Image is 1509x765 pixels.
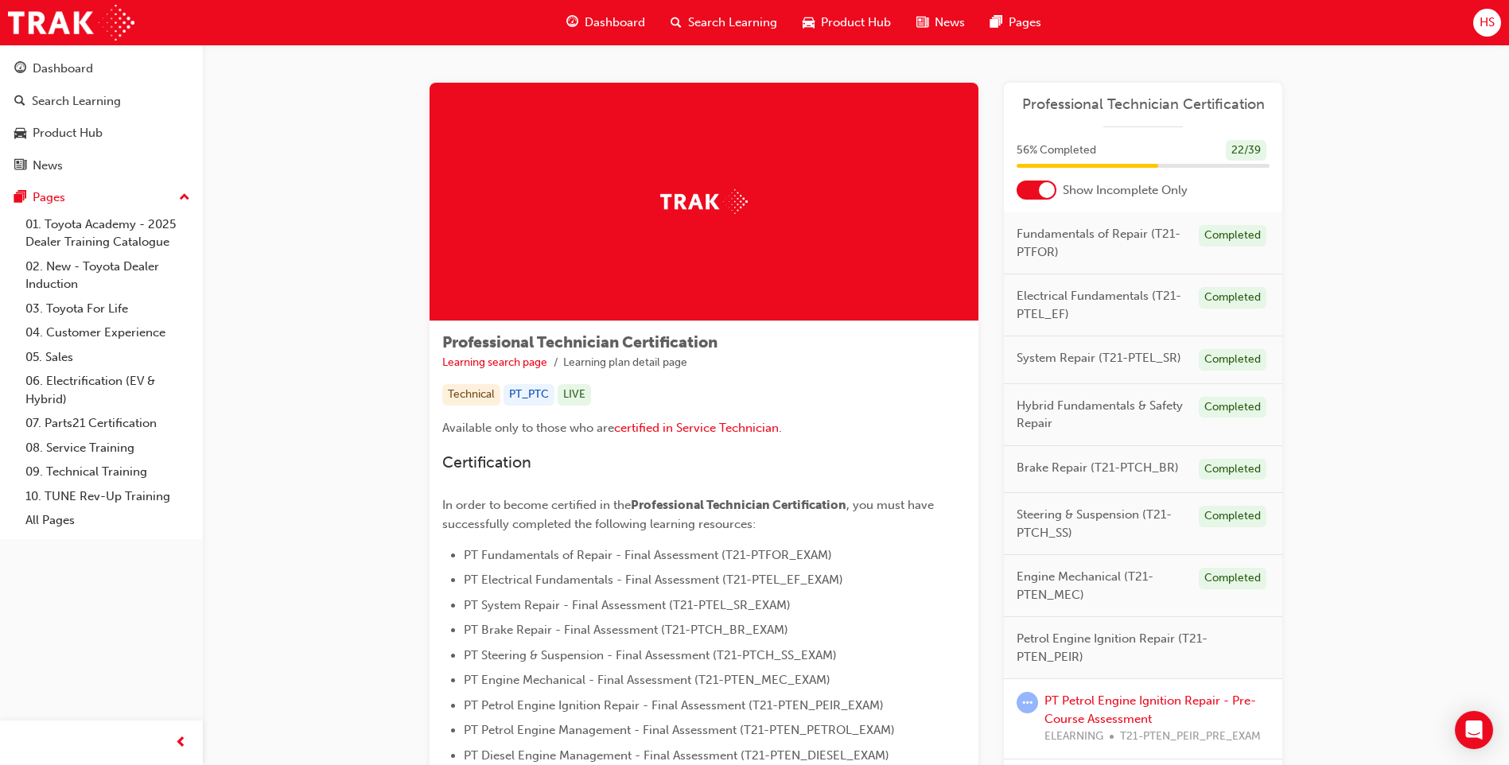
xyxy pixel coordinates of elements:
[32,92,121,111] div: Search Learning
[19,345,196,370] a: 05. Sales
[671,13,682,33] span: search-icon
[6,151,196,181] a: News
[6,183,196,212] button: Pages
[1199,287,1266,309] div: Completed
[803,13,815,33] span: car-icon
[8,5,134,41] img: Trak
[19,411,196,436] a: 07. Parts21 Certification
[19,297,196,321] a: 03. Toyota For Life
[19,508,196,533] a: All Pages
[1226,140,1266,161] div: 22 / 39
[504,384,554,406] div: PT_PTC
[554,6,658,39] a: guage-iconDashboard
[1480,14,1495,32] span: HS
[442,333,718,351] span: Professional Technician Certification
[14,159,26,173] span: news-icon
[1455,711,1493,749] div: Open Intercom Messenger
[442,498,937,531] span: , you must have successfully completed the following learning resources:
[19,212,196,254] a: 01. Toyota Academy - 2025 Dealer Training Catalogue
[6,118,196,148] a: Product Hub
[1044,728,1103,746] span: ELEARNING
[1017,568,1186,604] span: Engine Mechanical (T21-PTEN_MEC)
[1017,142,1096,160] span: 56 % Completed
[1009,14,1041,32] span: Pages
[442,355,547,369] a: Learning search page
[19,254,196,297] a: 02. New - Toyota Dealer Induction
[1017,95,1270,114] a: Professional Technician Certification
[464,723,895,737] span: PT Petrol Engine Management - Final Assessment (T21-PTEN_PETROL_EXAM)
[566,13,578,33] span: guage-icon
[1199,397,1266,418] div: Completed
[19,369,196,411] a: 06. Electrification (EV & Hybrid)
[1473,9,1501,37] button: HS
[179,188,190,208] span: up-icon
[688,14,777,32] span: Search Learning
[1199,225,1266,247] div: Completed
[14,126,26,141] span: car-icon
[464,598,791,612] span: PT System Repair - Final Assessment (T21-PTEL_SR_EXAM)
[978,6,1054,39] a: pages-iconPages
[1199,568,1266,589] div: Completed
[33,157,63,175] div: News
[6,51,196,183] button: DashboardSearch LearningProduct HubNews
[19,436,196,460] a: 08. Service Training
[1017,349,1181,367] span: System Repair (T21-PTEL_SR)
[1199,459,1266,480] div: Completed
[33,60,93,78] div: Dashboard
[779,421,782,435] span: .
[1120,728,1261,746] span: T21-PTEN_PEIR_PRE_EXAM
[464,648,837,662] span: PT Steering & Suspension - Final Assessment (T21-PTCH_SS_EXAM)
[790,6,904,39] a: car-iconProduct Hub
[1199,506,1266,527] div: Completed
[1017,459,1179,477] span: Brake Repair (T21-PTCH_BR)
[1017,287,1186,323] span: Electrical Fundamentals (T21-PTEL_EF)
[14,62,26,76] span: guage-icon
[442,498,631,512] span: In order to become certified in the
[1063,181,1188,200] span: Show Incomplete Only
[1199,349,1266,371] div: Completed
[464,673,830,687] span: PT Engine Mechanical - Final Assessment (T21-PTEN_MEC_EXAM)
[1017,397,1186,433] span: Hybrid Fundamentals & Safety Repair
[464,748,889,763] span: PT Diesel Engine Management - Final Assessment (T21-PTEN_DIESEL_EXAM)
[464,548,832,562] span: PT Fundamentals of Repair - Final Assessment (T21-PTFOR_EXAM)
[33,124,103,142] div: Product Hub
[558,384,591,406] div: LIVE
[916,13,928,33] span: news-icon
[6,54,196,83] a: Dashboard
[990,13,1002,33] span: pages-icon
[14,191,26,205] span: pages-icon
[19,484,196,509] a: 10. TUNE Rev-Up Training
[585,14,645,32] span: Dashboard
[464,623,788,637] span: PT Brake Repair - Final Assessment (T21-PTCH_BR_EXAM)
[614,421,779,435] a: certified in Service Technician
[19,460,196,484] a: 09. Technical Training
[904,6,978,39] a: news-iconNews
[442,384,500,406] div: Technical
[658,6,790,39] a: search-iconSearch Learning
[14,95,25,109] span: search-icon
[631,498,846,512] span: Professional Technician Certification
[1017,506,1186,542] span: Steering & Suspension (T21-PTCH_SS)
[935,14,965,32] span: News
[1017,630,1257,666] span: Petrol Engine Ignition Repair (T21-PTEN_PEIR)
[6,87,196,116] a: Search Learning
[33,188,65,207] div: Pages
[660,189,748,214] img: Trak
[563,354,687,372] li: Learning plan detail page
[19,320,196,345] a: 04. Customer Experience
[175,733,187,753] span: prev-icon
[1017,692,1038,713] span: learningRecordVerb_ATTEMPT-icon
[1017,225,1186,261] span: Fundamentals of Repair (T21-PTFOR)
[464,573,843,587] span: PT Electrical Fundamentals - Final Assessment (T21-PTEL_EF_EXAM)
[464,698,884,713] span: PT Petrol Engine Ignition Repair - Final Assessment (T21-PTEN_PEIR_EXAM)
[1044,693,1256,726] a: PT Petrol Engine Ignition Repair - Pre-Course Assessment
[821,14,891,32] span: Product Hub
[442,421,614,435] span: Available only to those who are
[442,453,531,472] span: Certification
